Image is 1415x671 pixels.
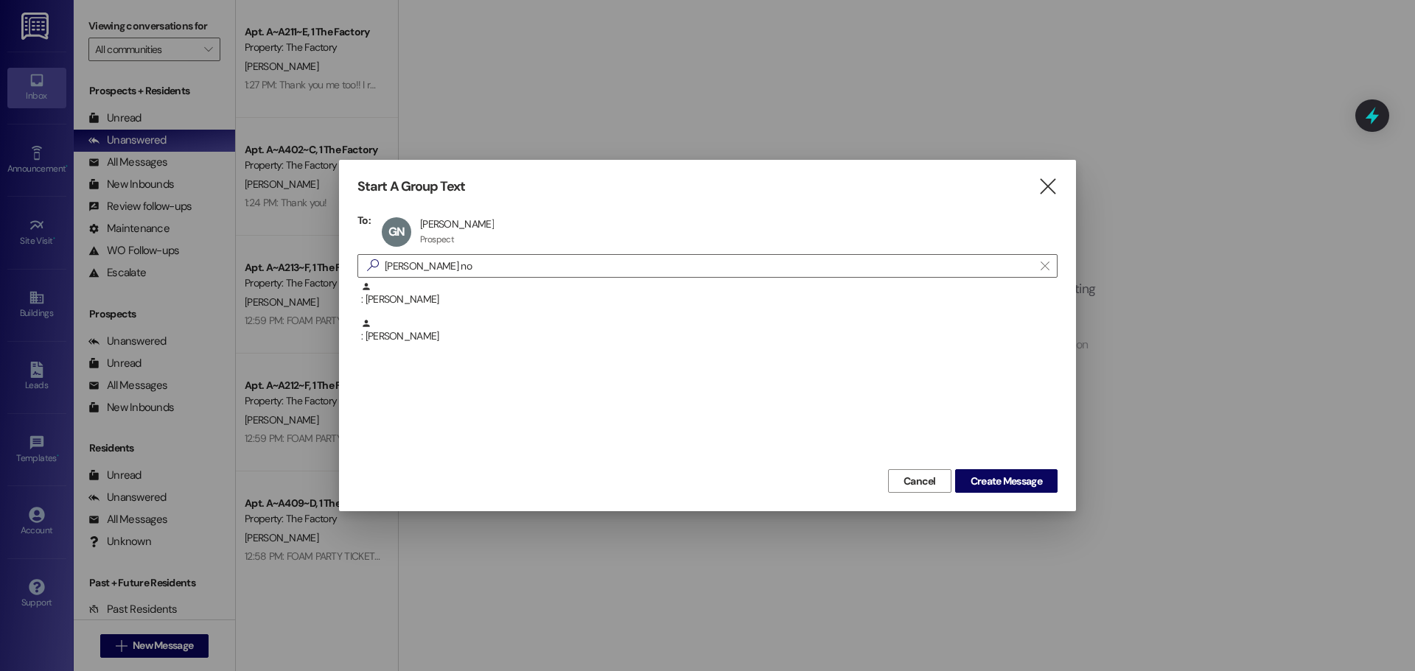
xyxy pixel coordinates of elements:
[1038,179,1058,194] i: 
[888,469,951,493] button: Cancel
[420,233,454,245] div: Prospect
[971,474,1042,489] span: Create Message
[420,217,494,231] div: [PERSON_NAME]
[361,318,1058,344] div: : [PERSON_NAME]
[357,281,1058,318] div: : [PERSON_NAME]
[357,318,1058,355] div: : [PERSON_NAME]
[904,474,936,489] span: Cancel
[361,258,385,273] i: 
[1041,260,1049,272] i: 
[357,178,465,195] h3: Start A Group Text
[1033,255,1057,277] button: Clear text
[955,469,1058,493] button: Create Message
[385,256,1033,276] input: Search for any contact or apartment
[357,214,371,227] h3: To:
[361,281,1058,307] div: : [PERSON_NAME]
[388,224,405,239] span: GN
